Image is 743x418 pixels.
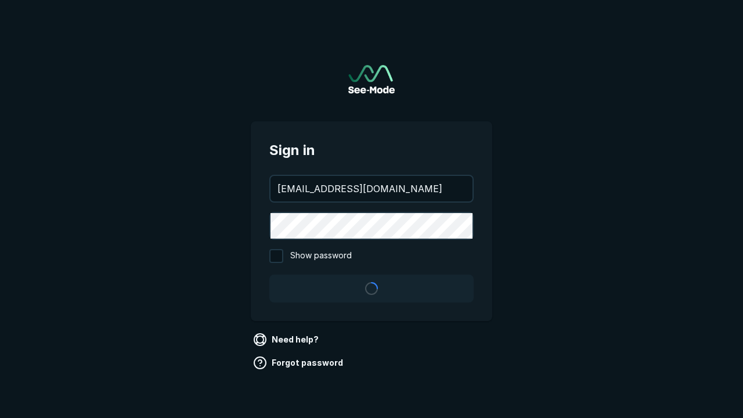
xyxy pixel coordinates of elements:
a: Go to sign in [348,65,395,93]
a: Need help? [251,330,323,349]
span: Sign in [269,140,474,161]
span: Show password [290,249,352,263]
img: See-Mode Logo [348,65,395,93]
input: your@email.com [270,176,473,201]
a: Forgot password [251,354,348,372]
